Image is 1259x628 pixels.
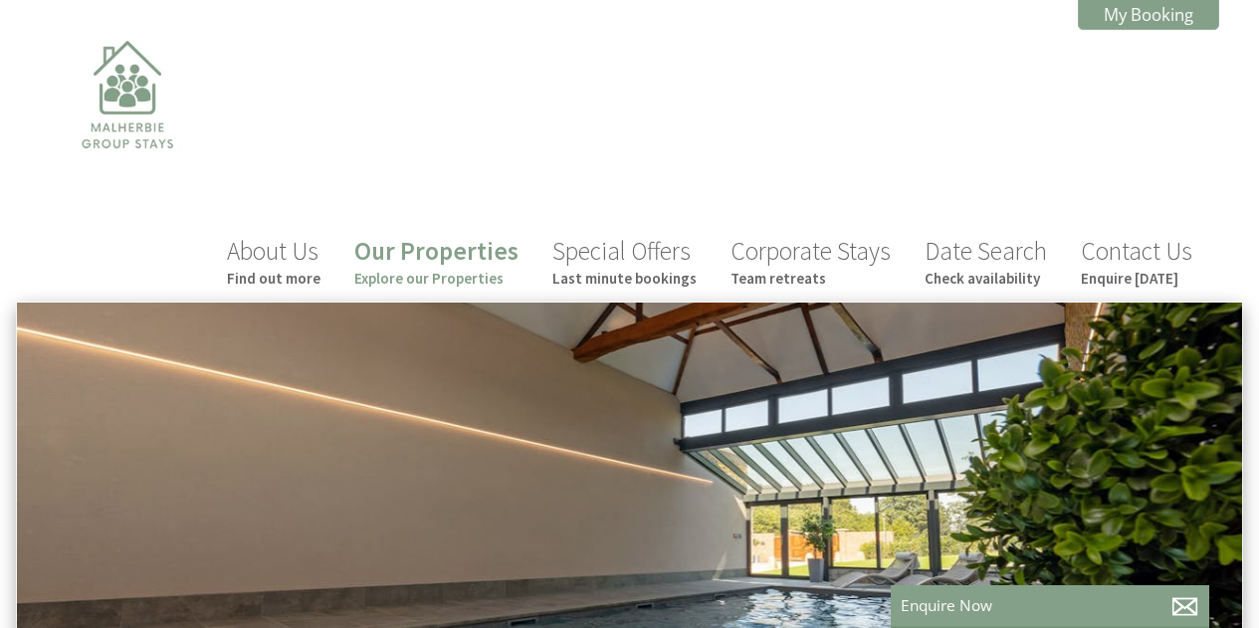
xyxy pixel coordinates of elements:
small: Check availability [925,269,1047,288]
img: Malherbie Group Stays [28,28,227,227]
small: Enquire [DATE] [1081,269,1192,288]
small: Last minute bookings [552,269,697,288]
a: Our PropertiesExplore our Properties [354,235,519,288]
a: About UsFind out more [227,235,320,288]
a: Corporate StaysTeam retreats [731,235,891,288]
small: Team retreats [731,269,891,288]
a: Special OffersLast minute bookings [552,235,697,288]
a: Date SearchCheck availability [925,235,1047,288]
small: Explore our Properties [354,269,519,288]
small: Find out more [227,269,320,288]
a: Contact UsEnquire [DATE] [1081,235,1192,288]
p: Enquire Now [901,595,1199,616]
